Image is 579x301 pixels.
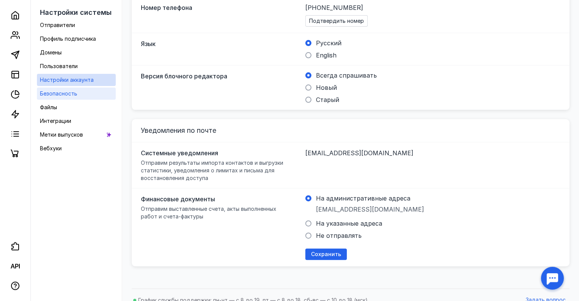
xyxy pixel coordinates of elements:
[311,251,341,258] span: Сохранить
[316,232,362,239] span: Не отправлять
[141,149,218,157] span: Системные уведомления
[40,35,96,42] span: Профиль подписчика
[316,96,339,104] span: Старый
[37,129,116,141] a: Метки выпусков
[37,74,116,86] a: Настройки аккаунта
[40,104,57,110] span: Файлы
[37,60,116,72] a: Пользователи
[141,40,156,48] span: Язык
[37,33,116,45] a: Профиль подписчика
[316,220,382,227] span: На указанные адреса
[141,126,216,134] span: Уведомления по почте
[305,248,347,260] button: Сохранить
[37,88,116,100] a: Безопасность
[37,46,116,59] a: Домены
[316,39,341,47] span: Русский
[40,22,75,28] span: Отправители
[316,72,377,79] span: Всегда спрашивать
[305,15,368,27] button: Подтвердить номер
[40,63,78,69] span: Пользователи
[305,149,413,157] span: [EMAIL_ADDRESS][DOMAIN_NAME]
[40,8,112,16] span: Настройки системы
[141,195,215,203] span: Финансовые документы
[40,90,77,97] span: Безопасность
[40,49,62,56] span: Домены
[141,159,283,181] span: Отправим результаты импорта контактов и выгрузки статистики, уведомления о лимитах и письма для в...
[305,3,363,12] span: [PHONE_NUMBER]
[37,115,116,127] a: Интеграции
[309,18,364,24] span: Подтвердить номер
[40,131,83,138] span: Метки выпусков
[37,101,116,113] a: Файлы
[37,19,116,31] a: Отправители
[316,205,424,213] span: [EMAIL_ADDRESS][DOMAIN_NAME]
[40,118,71,124] span: Интеграции
[141,205,276,220] span: Отправим выставленные счета, акты выполненных работ и счета-фактуры
[141,4,192,11] span: Номер телефона
[40,145,62,151] span: Вебхуки
[141,72,227,80] span: Версия блочного редактора
[316,84,337,91] span: Новый
[37,142,116,154] a: Вебхуки
[316,51,337,59] span: English
[316,194,410,202] span: На административные адреса
[40,76,94,83] span: Настройки аккаунта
